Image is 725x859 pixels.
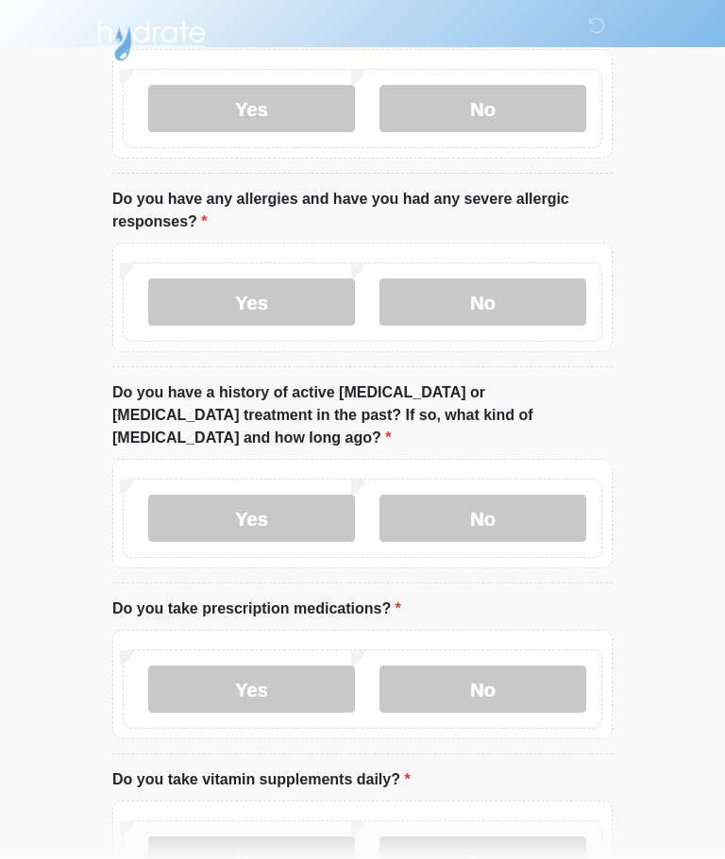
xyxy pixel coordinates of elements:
[148,665,355,713] label: Yes
[148,495,355,542] label: Yes
[379,85,586,132] label: No
[112,381,613,449] label: Do you have a history of active [MEDICAL_DATA] or [MEDICAL_DATA] treatment in the past? If so, wh...
[379,495,586,542] label: No
[379,665,586,713] label: No
[148,85,355,132] label: Yes
[112,598,401,620] label: Do you take prescription medications?
[112,768,411,791] label: Do you take vitamin supplements daily?
[379,278,586,326] label: No
[148,278,355,326] label: Yes
[93,14,209,62] img: Hydrate IV Bar - Arcadia Logo
[112,188,613,233] label: Do you have any allergies and have you had any severe allergic responses?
